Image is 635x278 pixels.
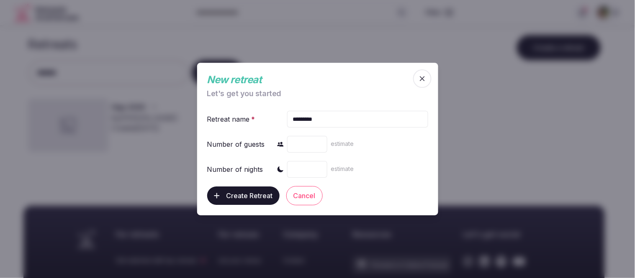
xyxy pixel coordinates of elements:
span: estimate [331,140,354,147]
div: Number of nights [207,164,263,174]
div: Let's get you started [207,90,411,97]
button: Create Retreat [207,186,280,205]
button: Cancel [286,186,323,205]
div: Retreat name [207,114,257,124]
div: Number of guests [207,139,265,149]
span: estimate [331,165,354,172]
div: New retreat [207,73,411,87]
span: Create Retreat [226,191,273,200]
